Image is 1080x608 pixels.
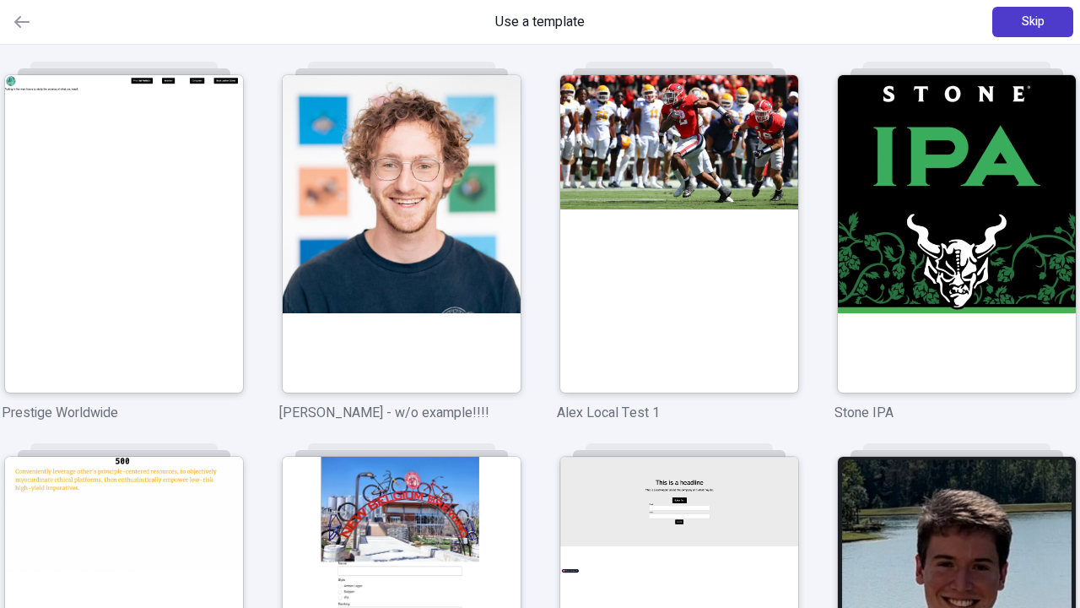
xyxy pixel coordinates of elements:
p: Stone IPA [834,403,1078,423]
button: Skip [992,7,1073,37]
span: Skip [1022,13,1045,31]
span: Use a template [495,12,585,32]
p: Prestige Worldwide [2,403,246,423]
p: [PERSON_NAME] - w/o example!!!! [279,403,523,423]
p: Alex Local Test 1 [557,403,801,423]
